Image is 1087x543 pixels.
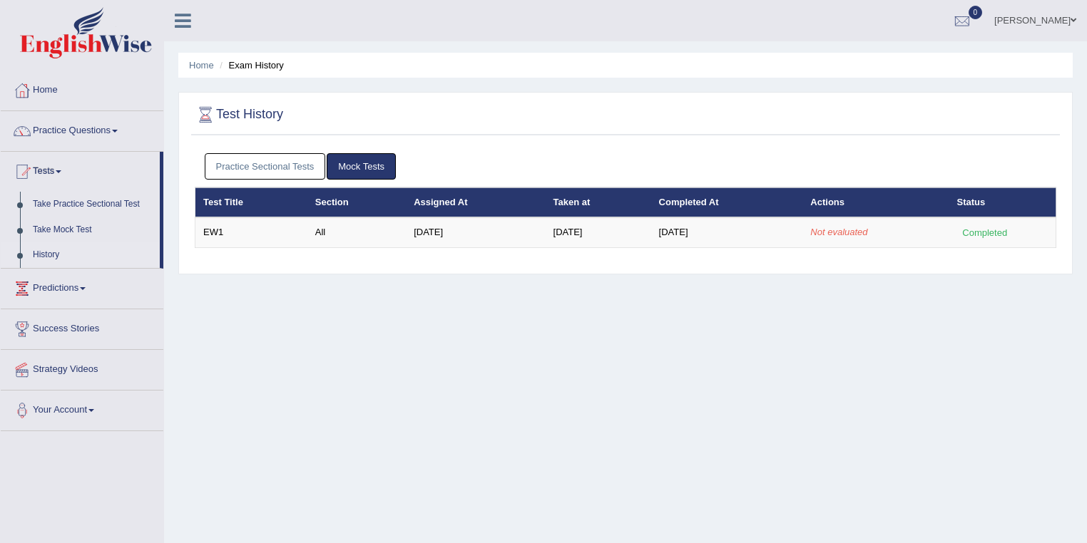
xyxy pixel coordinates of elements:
td: EW1 [195,217,307,247]
th: Assigned At [406,187,545,217]
td: [DATE] [546,217,651,247]
a: Mock Tests [327,153,396,180]
td: [DATE] [651,217,803,247]
th: Completed At [651,187,803,217]
th: Status [949,187,1056,217]
th: Actions [802,187,949,217]
span: 0 [969,6,983,19]
a: Predictions [1,269,163,304]
a: Tests [1,152,160,187]
a: Success Stories [1,309,163,345]
td: [DATE] [406,217,545,247]
div: Completed [957,225,1013,240]
a: History [26,242,160,268]
a: Practice Questions [1,111,163,147]
li: Exam History [216,58,284,72]
td: All [307,217,406,247]
a: Practice Sectional Tests [205,153,326,180]
th: Taken at [546,187,651,217]
a: Take Mock Test [26,217,160,243]
th: Test Title [195,187,307,217]
a: Your Account [1,391,163,426]
th: Section [307,187,406,217]
a: Home [189,60,214,71]
a: Home [1,71,163,106]
a: Strategy Videos [1,350,163,386]
em: Not evaluated [810,227,867,237]
h2: Test History [195,104,283,125]
a: Take Practice Sectional Test [26,192,160,217]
